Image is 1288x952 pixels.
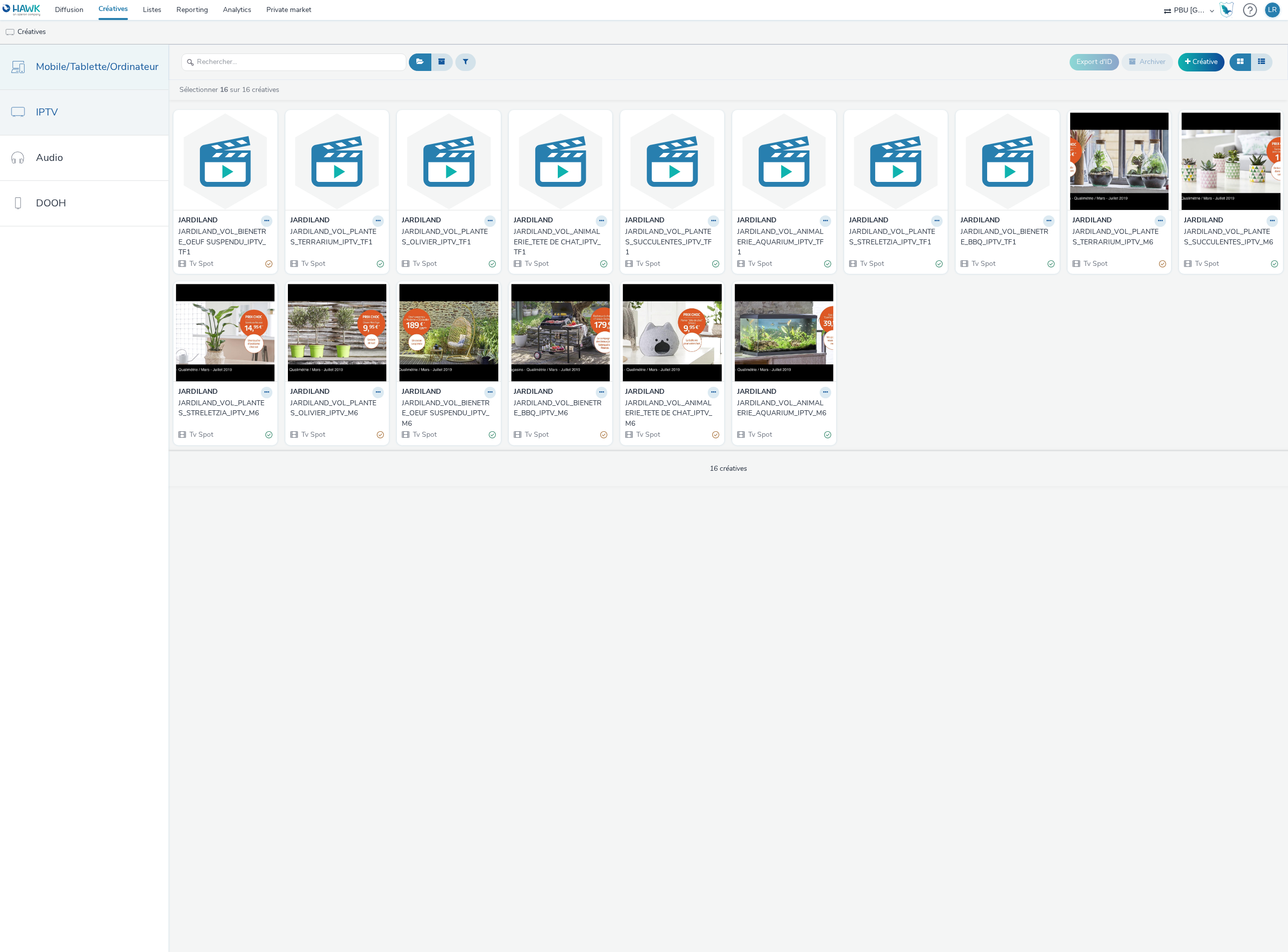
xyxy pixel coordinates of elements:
span: Audio [36,150,63,165]
span: Mobile/Tablette/Ordinateur [36,59,158,74]
div: Valide [712,258,719,269]
a: JARDILAND_VOL_PLANTES_OLIVIER_IPTV_TF1 [402,227,496,247]
span: Tv Spot [188,430,213,439]
div: JARDILAND_VOL_ANIMALERIE_AQUARIUM_IPTV_TF1 [737,227,827,257]
img: undefined Logo [2,4,41,16]
a: JARDILAND_VOL_BIENETRE_BBQ_IPTV_M6 [514,398,608,419]
img: JARDILAND_VOL_ANIMALERIE_TETE DE CHAT_IPTV_TF1 visual [511,112,610,210]
strong: JARDILAND [514,215,553,227]
div: LR [1268,2,1277,17]
strong: JARDILAND [849,215,889,227]
a: Créative [1178,53,1225,71]
div: JARDILAND_VOL_PLANTES_SUCCULENTES_IPTV_TF1 [625,227,715,257]
button: Archiver [1122,53,1173,70]
div: JARDILAND_VOL_ANIMALERIE_AQUARIUM_IPTV_M6 [737,398,827,419]
img: JARDILAND_VOL_PLANTES_STRELETZIA_IPTV_TF1 visual [847,112,946,210]
strong: JARDILAND [737,387,777,398]
span: Tv Spot [524,430,549,439]
strong: JARDILAND [1184,215,1224,227]
strong: JARDILAND [178,387,218,398]
div: JARDILAND_VOL_BIENETRE_BBQ_IPTV_TF1 [961,227,1051,247]
img: Hawk Academy [1219,2,1234,18]
div: Valide [377,258,384,269]
a: Hawk Academy [1219,2,1238,18]
img: JARDILAND_VOL_PLANTES_OLIVIER_IPTV_TF1 visual [399,112,498,210]
strong: 16 [220,85,228,94]
div: Partiellement valide [265,258,272,269]
a: JARDILAND_VOL_PLANTES_TERRARIUM_IPTV_TF1 [290,227,384,247]
button: Grille [1230,53,1251,70]
img: JARDILAND_VOL_ANIMALERIE_AQUARIUM_IPTV_M6 visual [735,284,834,381]
div: Valide [824,430,831,440]
a: JARDILAND_VOL_BIENETRE_OEUF SUSPENDU_IPTV_TF1 [178,227,272,257]
span: Tv Spot [747,430,772,439]
img: JARDILAND_VOL_BIENETRE_OEUF SUSPENDU_IPTV_TF1 visual [176,112,275,210]
div: JARDILAND_VOL_BIENETRE_BBQ_IPTV_M6 [514,398,604,419]
div: Partiellement valide [1159,258,1166,269]
a: JARDILAND_VOL_PLANTES_SUCCULENTES_IPTV_M6 [1184,227,1278,247]
a: JARDILAND_VOL_PLANTES_STRELETZIA_IPTV_M6 [178,398,272,419]
div: JARDILAND_VOL_PLANTES_OLIVIER_IPTV_TF1 [402,227,492,247]
div: JARDILAND_VOL_PLANTES_TERRARIUM_IPTV_TF1 [290,227,380,247]
a: JARDILAND_VOL_BIENETRE_BBQ_IPTV_TF1 [961,227,1055,247]
a: JARDILAND_VOL_ANIMALERIE_TETE DE CHAT_IPTV_TF1 [514,227,608,257]
div: Valide [265,430,272,440]
div: JARDILAND_VOL_ANIMALERIE_TETE DE CHAT_IPTV_M6 [625,398,715,429]
div: JARDILAND_VOL_BIENETRE_OEUF SUSPENDU_IPTV_TF1 [178,227,268,257]
div: Valide [1048,258,1055,269]
img: JARDILAND_VOL_BIENETRE_BBQ_IPTV_TF1 visual [958,112,1057,210]
span: Tv Spot [747,259,772,268]
strong: JARDILAND [1073,215,1112,227]
input: Rechercher... [181,53,406,71]
div: JARDILAND_VOL_PLANTES_STRELETZIA_IPTV_TF1 [849,227,939,247]
span: IPTV [36,105,58,119]
a: JARDILAND_VOL_PLANTES_SUCCULENTES_IPTV_TF1 [625,227,719,257]
strong: JARDILAND [961,215,1000,227]
div: Valide [1271,258,1278,269]
div: Valide [489,430,496,440]
strong: JARDILAND [402,215,441,227]
a: JARDILAND_VOL_ANIMALERIE_AQUARIUM_IPTV_M6 [737,398,831,419]
strong: JARDILAND [514,387,553,398]
strong: JARDILAND [402,387,441,398]
div: JARDILAND_VOL_PLANTES_SUCCULENTES_IPTV_M6 [1184,227,1274,247]
a: JARDILAND_VOL_BIENETRE_OEUF SUSPENDU_IPTV_M6 [402,398,496,429]
img: JARDILAND_VOL_PLANTES_TERRARIUM_IPTV_TF1 visual [288,112,387,210]
a: JARDILAND_VOL_PLANTES_STRELETZIA_IPTV_TF1 [849,227,943,247]
strong: JARDILAND [290,215,330,227]
div: Valide [489,258,496,269]
div: Partiellement valide [600,430,607,440]
a: JARDILAND_VOL_PLANTES_OLIVIER_IPTV_M6 [290,398,384,419]
div: Partiellement valide [712,430,719,440]
div: JARDILAND_VOL_PLANTES_STRELETZIA_IPTV_M6 [178,398,268,419]
img: tv [5,27,15,37]
div: JARDILAND_VOL_ANIMALERIE_TETE DE CHAT_IPTV_TF1 [514,227,604,257]
div: Valide [600,258,607,269]
span: Tv Spot [635,430,660,439]
a: JARDILAND_VOL_PLANTES_TERRARIUM_IPTV_M6 [1073,227,1167,247]
strong: JARDILAND [290,387,330,398]
img: JARDILAND_VOL_PLANTES_TERRARIUM_IPTV_M6 visual [1070,112,1169,210]
img: JARDILAND_VOL_PLANTES_SUCCULENTES_IPTV_M6 visual [1182,112,1281,210]
img: JARDILAND_VOL_ANIMALERIE_TETE DE CHAT_IPTV_M6 visual [623,284,722,381]
button: Liste [1251,53,1273,70]
img: JARDILAND_VOL_PLANTES_STRELETZIA_IPTV_M6 visual [176,284,275,381]
div: Valide [824,258,831,269]
span: Tv Spot [188,259,213,268]
div: Valide [936,258,943,269]
a: JARDILAND_VOL_ANIMALERIE_TETE DE CHAT_IPTV_M6 [625,398,719,429]
img: JARDILAND_VOL_BIENETRE_BBQ_IPTV_M6 visual [511,284,610,381]
span: Tv Spot [1194,259,1219,268]
a: Sélectionner sur 16 créatives [178,85,283,94]
span: Tv Spot [1083,259,1108,268]
div: JARDILAND_VOL_PLANTES_OLIVIER_IPTV_M6 [290,398,380,419]
button: Export d'ID [1070,54,1119,70]
strong: JARDILAND [737,215,777,227]
span: Tv Spot [412,430,437,439]
div: Partiellement valide [377,430,384,440]
span: 16 créatives [710,464,747,473]
div: JARDILAND_VOL_PLANTES_TERRARIUM_IPTV_M6 [1073,227,1163,247]
strong: JARDILAND [625,215,665,227]
div: JARDILAND_VOL_BIENETRE_OEUF SUSPENDU_IPTV_M6 [402,398,492,429]
span: Tv Spot [859,259,884,268]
